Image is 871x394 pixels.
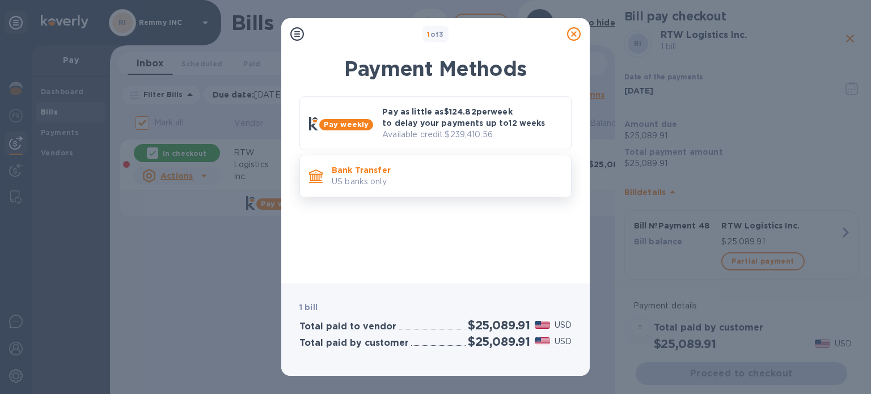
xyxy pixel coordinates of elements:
[382,106,562,129] p: Pay as little as $124.82 per week to delay your payments up to 12 weeks
[332,176,562,188] p: US banks only.
[535,337,550,345] img: USD
[299,303,318,312] b: 1 bill
[535,321,550,329] img: USD
[299,321,396,332] h3: Total paid to vendor
[332,164,562,176] p: Bank Transfer
[299,57,572,81] h1: Payment Methods
[427,30,444,39] b: of 3
[427,30,430,39] span: 1
[555,319,572,331] p: USD
[324,120,369,129] b: Pay weekly
[299,338,409,349] h3: Total paid by customer
[468,334,530,349] h2: $25,089.91
[468,318,530,332] h2: $25,089.91
[382,129,562,141] p: Available credit: $239,410.56
[555,336,572,348] p: USD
